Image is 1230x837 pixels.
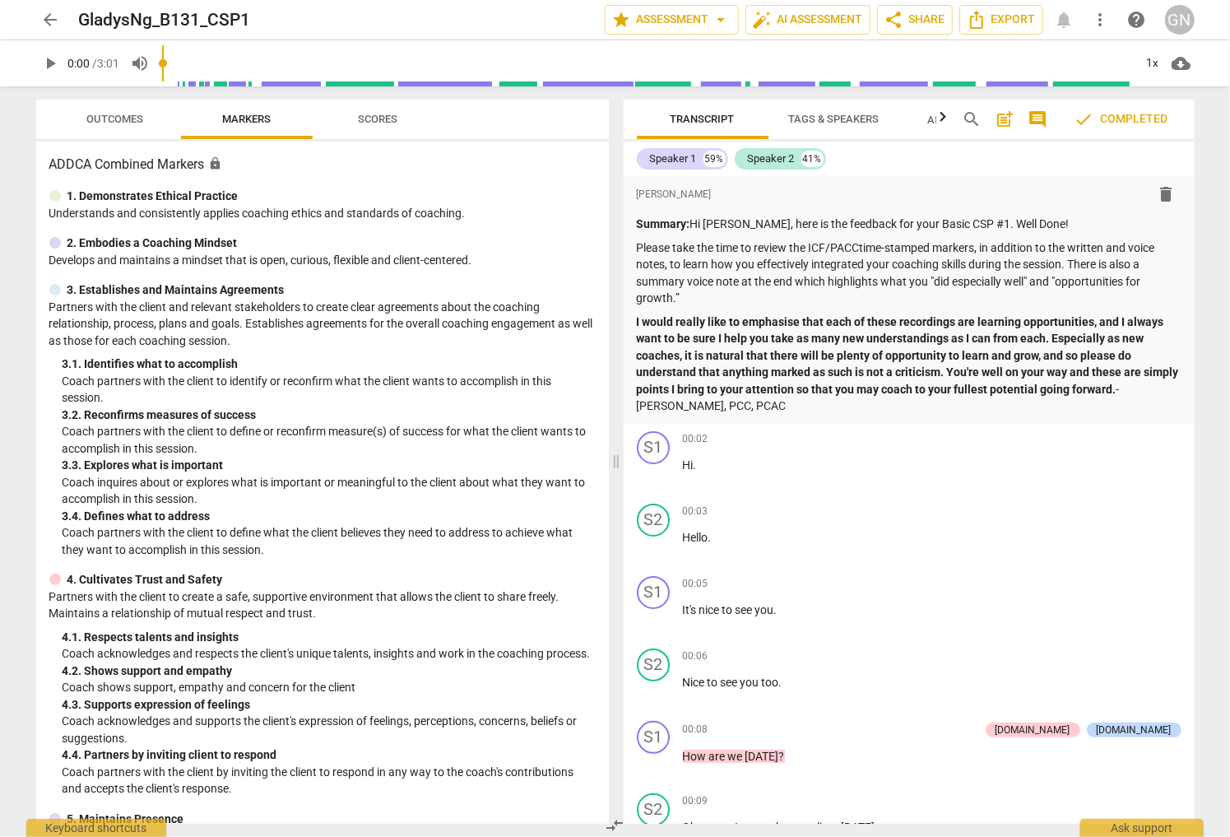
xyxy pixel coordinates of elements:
[683,723,708,737] span: 00:08
[683,505,708,518] span: 00:03
[783,821,788,834] span: ,
[67,188,239,205] p: 1. Demonstrates Ethical Practice
[683,432,708,446] span: 00:02
[86,113,143,125] span: Outcomes
[222,113,271,125] span: Markers
[63,373,596,407] p: Coach partners with the client to identify or reconfirm what the client wants to accomplish in th...
[683,531,708,544] span: Hello
[722,603,736,616] span: to
[1028,109,1048,129] span: comment
[637,793,670,826] div: Change speaker
[683,649,708,663] span: 00:06
[63,696,596,714] div: 4. 3. Supports expression of feelings
[753,10,863,30] span: AI Assessment
[49,588,596,622] p: Partners with the client to create a safe, supportive environment that allows the client to share...
[709,750,728,763] span: are
[721,676,740,689] span: see
[801,151,824,167] div: 41%
[67,235,238,252] p: 2. Embodies a Coaching Mindset
[605,5,739,35] button: Assessment
[812,821,842,834] span: client
[1061,103,1181,136] button: Review is completed
[745,750,779,763] span: [DATE]
[41,53,61,73] span: play_arrow
[63,713,596,746] p: Coach acknowledges and supports the client's expression of feelings, perceptions, concerns, belie...
[683,750,709,763] span: How
[884,10,904,30] span: share
[63,356,596,373] div: 3. 1. Identifies what to accomplish
[63,679,596,696] p: Coach shows support, empathy and concern for the client
[1075,109,1168,129] span: Completed
[637,315,1181,396] strong: I would really like to emphasise that each of these recordings are learning opportunities, and I ...
[736,821,741,834] span: I
[779,750,785,763] span: ?
[63,746,596,764] div: 4. 4. Partners by inviting client to respond
[708,531,712,544] span: .
[959,106,986,133] button: Search
[728,750,745,763] span: we
[605,816,624,835] span: compare_arrows
[963,109,982,129] span: search
[67,281,285,299] p: 3. Establishes and Maintains Agreements
[1091,10,1111,30] span: more_vert
[877,5,953,35] button: Share
[774,603,777,616] span: .
[755,603,774,616] span: you
[637,314,1181,415] p: - [PERSON_NAME], PCC, PCAC
[637,721,670,754] div: Change speaker
[67,811,184,828] p: 5. Maintains Presence
[770,821,783,834] span: uh
[612,10,632,30] span: star
[1075,109,1094,129] span: check
[41,10,61,30] span: arrow_back
[753,10,773,30] span: auto_fix_high
[703,821,730,834] span: great
[63,474,596,508] p: Coach inquires about or explores what is important or meaningful to the client about what they wa...
[967,10,1036,30] span: Export
[703,151,726,167] div: 59%
[683,821,698,834] span: Oh
[209,156,223,170] span: Assessment is enabled for this document. The competency model is locked and follows the assessmen...
[736,603,755,616] span: see
[63,407,596,424] div: 3. 2. Reconfirms measures of success
[1172,53,1191,73] span: cloud_download
[1165,5,1195,35] button: GN
[63,423,596,457] p: Coach partners with the client to define or reconfirm measure(s) of success for what the client w...
[63,629,596,646] div: 4. 1. Respects talents and insights
[26,819,166,837] div: Keyboard shortcuts
[1025,106,1051,133] button: Show/Hide comments
[959,5,1043,35] button: Export
[683,577,708,591] span: 00:05
[708,676,721,689] span: to
[63,663,596,680] div: 4. 2. Shows support and empathy
[745,5,870,35] button: AI Assessment
[36,49,66,78] button: Play
[779,676,782,689] span: .
[1122,5,1152,35] a: Help
[683,794,708,808] span: 00:09
[741,821,761,834] span: got
[637,188,712,202] span: [PERSON_NAME]
[637,431,670,464] div: Change speaker
[996,109,1015,129] span: post_add
[740,676,762,689] span: you
[992,106,1019,133] button: Add summary
[79,10,251,30] h2: GladysNg_B131_CSP1
[49,205,596,222] p: Understands and consistently applies coaching ethics and standards of coaching.
[730,821,736,834] span: .
[712,10,731,30] span: arrow_drop_down
[748,151,795,167] div: Speaker 2
[694,458,697,472] span: .
[93,57,120,70] span: / 3:01
[612,10,731,30] span: Assessment
[698,821,703,834] span: ,
[63,764,596,797] p: Coach partners with the client by inviting the client to respond in any way to the coach's contri...
[671,113,735,125] span: Transcript
[842,821,875,834] span: [DATE]
[699,603,722,616] span: nice
[1097,723,1172,737] div: [DOMAIN_NAME]
[683,458,694,472] span: Hi
[683,676,708,689] span: Nice
[63,508,596,525] div: 3. 4. Defines what to address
